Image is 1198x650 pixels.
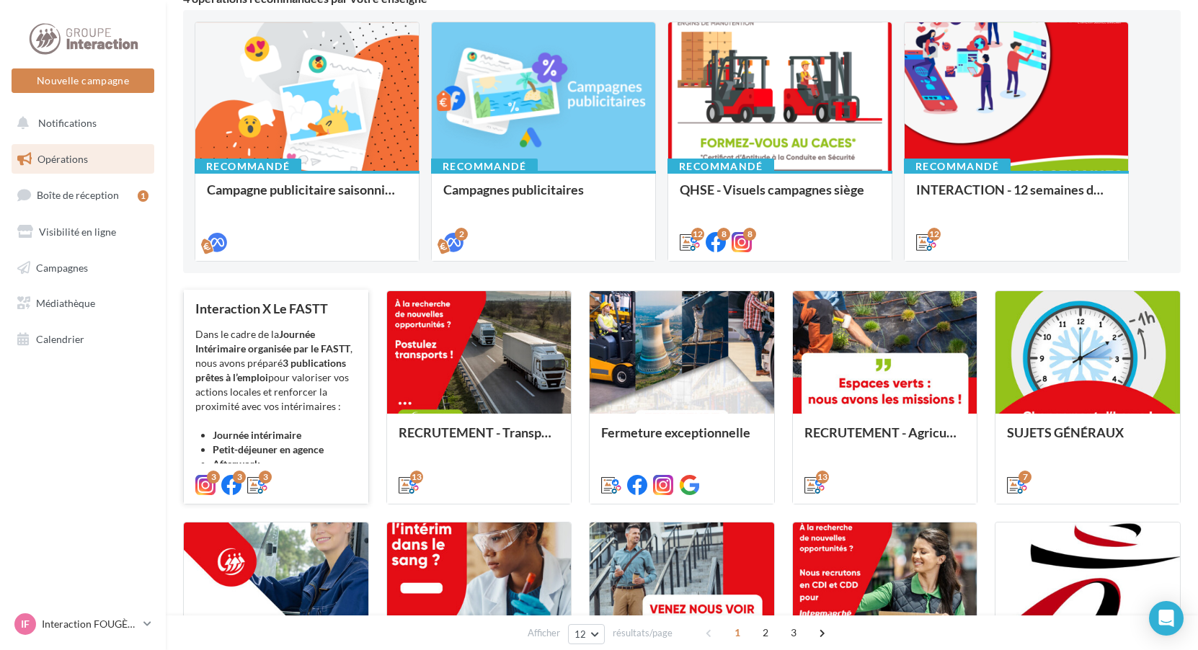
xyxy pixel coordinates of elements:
span: Notifications [38,117,97,129]
span: 3 [782,621,805,644]
button: Notifications [9,108,151,138]
div: Campagne publicitaire saisonniers [207,182,407,211]
div: Recommandé [195,159,301,174]
strong: Petit-déjeuner en agence [213,443,324,455]
div: 13 [816,471,829,484]
div: Recommandé [667,159,774,174]
div: Interaction X Le FASTT [195,301,357,316]
div: 12 [691,228,704,241]
div: Recommandé [904,159,1011,174]
span: Campagnes [36,261,88,273]
span: Visibilité en ligne [39,226,116,238]
span: Afficher [528,626,560,640]
div: 1 [138,190,148,202]
div: Dans le cadre de la , nous avons préparé pour valoriser vos actions locales et renforcer la proxi... [195,327,357,471]
div: Open Intercom Messenger [1149,601,1184,636]
div: Campagnes publicitaires [443,182,644,211]
span: Calendrier [36,333,84,345]
span: 1 [726,621,749,644]
div: Fermeture exceptionnelle [601,425,763,454]
button: 12 [568,624,605,644]
div: 12 [928,228,941,241]
a: Visibilité en ligne [9,217,157,247]
div: 13 [410,471,423,484]
span: 12 [574,628,587,640]
div: Recommandé [431,159,538,174]
p: Interaction FOUGÈRES [42,617,138,631]
div: 3 [259,471,272,484]
span: résultats/page [613,626,673,640]
div: INTERACTION - 12 semaines de publication [916,182,1117,211]
span: Opérations [37,153,88,165]
button: Nouvelle campagne [12,68,154,93]
span: IF [21,617,30,631]
div: 8 [717,228,730,241]
div: 3 [207,471,220,484]
a: Calendrier [9,324,157,355]
strong: Afterwork [213,458,260,470]
div: RECRUTEMENT - Transport [399,425,560,454]
a: Opérations [9,144,157,174]
span: Boîte de réception [37,189,119,201]
span: Médiathèque [36,297,95,309]
a: Médiathèque [9,288,157,319]
div: 7 [1019,471,1031,484]
div: 8 [743,228,756,241]
a: IF Interaction FOUGÈRES [12,610,154,638]
div: RECRUTEMENT - Agriculture / Espaces verts [804,425,966,454]
div: SUJETS GÉNÉRAUX [1007,425,1168,454]
span: 2 [754,621,777,644]
a: Boîte de réception1 [9,179,157,210]
strong: Journée intérimaire [213,429,301,441]
a: Campagnes [9,253,157,283]
div: QHSE - Visuels campagnes siège [680,182,880,211]
div: 3 [233,471,246,484]
div: 2 [455,228,468,241]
